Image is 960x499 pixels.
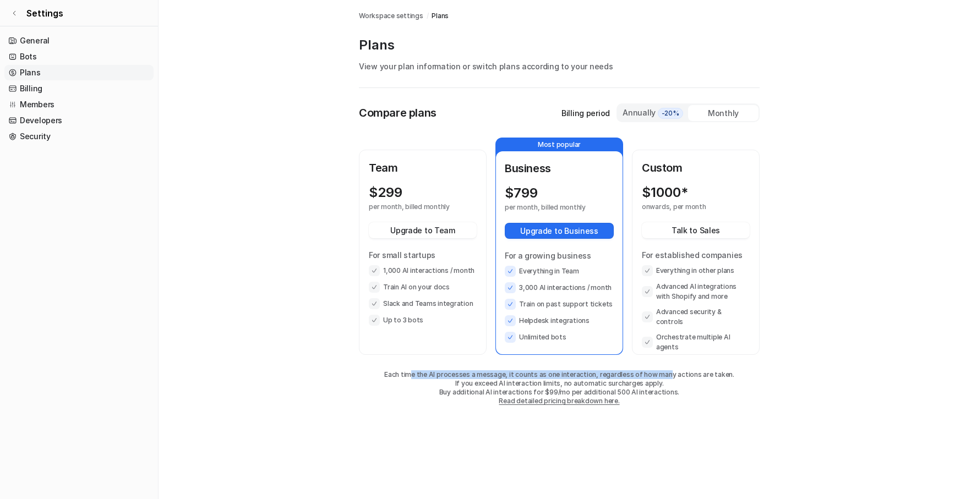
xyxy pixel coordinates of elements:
li: Advanced security & controls [642,307,750,327]
div: Annually [622,107,684,119]
a: Read detailed pricing breakdown here. [499,397,619,405]
span: Settings [26,7,63,20]
button: Upgrade to Team [369,222,477,238]
p: $ 799 [505,185,538,201]
p: per month, billed monthly [505,203,594,212]
button: Upgrade to Business [505,223,614,239]
span: -20% [658,108,683,119]
p: Each time the AI processes a message, it counts as one interaction, regardless of how many action... [359,370,760,379]
a: Members [4,97,154,112]
a: Billing [4,81,154,96]
li: Train on past support tickets [505,299,614,310]
li: Train AI on your docs [369,282,477,293]
p: For a growing business [505,250,614,261]
a: Bots [4,49,154,64]
p: If you exceed AI interaction limits, no automatic surcharges apply. [359,379,760,388]
li: Helpdesk integrations [505,315,614,326]
p: Business [505,160,614,177]
p: Team [369,160,477,176]
li: Advanced AI integrations with Shopify and more [642,282,750,301]
a: General [4,33,154,48]
li: Slack and Teams integration [369,298,477,309]
p: For small startups [369,249,477,261]
a: Plans [432,11,449,21]
li: 3,000 AI interactions / month [505,282,614,293]
p: View your plan information or switch plans according to your needs [359,61,760,72]
a: Workspace settings [359,11,423,21]
a: Developers [4,113,154,128]
p: Most popular [496,138,623,151]
a: Plans [4,65,154,80]
li: Everything in other plans [642,265,750,276]
span: / [427,11,429,21]
p: Compare plans [359,105,437,121]
li: Unlimited bots [505,332,614,343]
p: per month, billed monthly [369,202,457,211]
p: Custom [642,160,750,176]
li: Up to 3 bots [369,315,477,326]
p: Buy additional AI interactions for $99/mo per additional 500 AI interactions. [359,388,760,397]
p: onwards, per month [642,202,730,211]
li: Everything in Team [505,266,614,277]
p: For established companies [642,249,750,261]
li: 1,000 AI interactions / month [369,265,477,276]
p: Billing period [561,107,610,119]
li: Orchestrate multiple AI agents [642,332,750,352]
p: $ 299 [369,185,402,200]
div: Monthly [688,105,759,121]
p: Plans [359,36,760,54]
a: Security [4,129,154,144]
button: Talk to Sales [642,222,750,238]
p: $ 1000* [642,185,688,200]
